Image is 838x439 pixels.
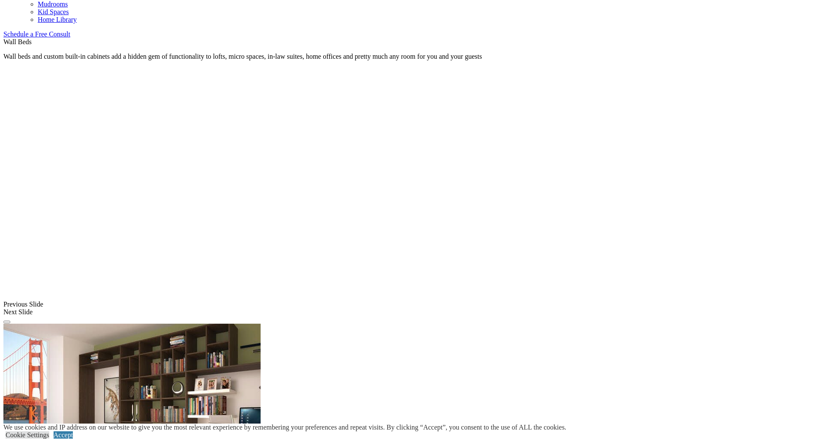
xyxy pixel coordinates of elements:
[3,301,835,308] div: Previous Slide
[3,38,32,45] span: Wall Beds
[38,0,68,8] a: Mudrooms
[38,16,77,23] a: Home Library
[54,431,73,439] a: Accept
[3,30,70,38] a: Schedule a Free Consult (opens a dropdown menu)
[3,53,835,60] p: Wall beds and custom built-in cabinets add a hidden gem of functionality to lofts, micro spaces, ...
[6,431,49,439] a: Cookie Settings
[3,321,10,323] button: Click here to pause slide show
[38,8,69,15] a: Kid Spaces
[3,308,835,316] div: Next Slide
[3,424,566,431] div: We use cookies and IP address on our website to give you the most relevant experience by remember...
